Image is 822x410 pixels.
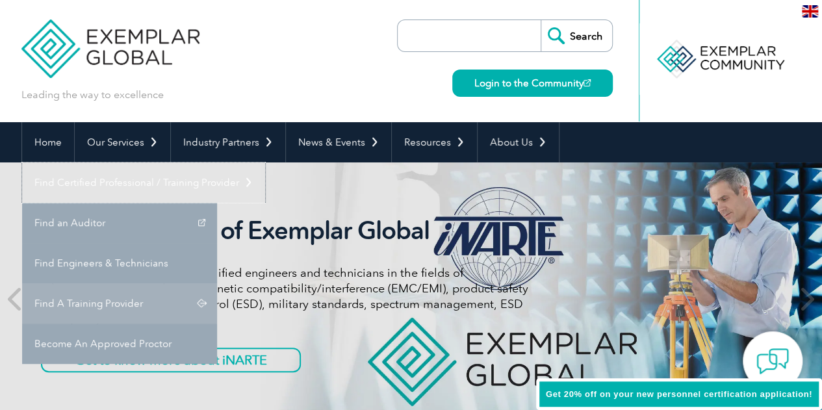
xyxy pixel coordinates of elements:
a: Find Certified Professional / Training Provider [22,162,265,203]
a: Resources [392,122,477,162]
input: Search [541,20,612,51]
a: Become An Approved Proctor [22,324,217,364]
a: Our Services [75,122,170,162]
p: iNARTE certifications are for qualified engineers and technicians in the fields of telecommunicat... [41,265,528,327]
a: About Us [478,122,559,162]
img: en [802,5,818,18]
a: Industry Partners [171,122,285,162]
a: Home [22,122,74,162]
p: Leading the way to excellence [21,88,164,102]
a: Find Engineers & Technicians [22,243,217,283]
a: Find an Auditor [22,203,217,243]
a: Login to the Community [452,70,613,97]
h2: iNARTE is a Part of Exemplar Global [41,216,528,246]
img: open_square.png [584,79,591,86]
span: Get 20% off on your new personnel certification application! [546,389,812,399]
a: Find A Training Provider [22,283,217,324]
img: contact-chat.png [756,345,789,378]
a: News & Events [286,122,391,162]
